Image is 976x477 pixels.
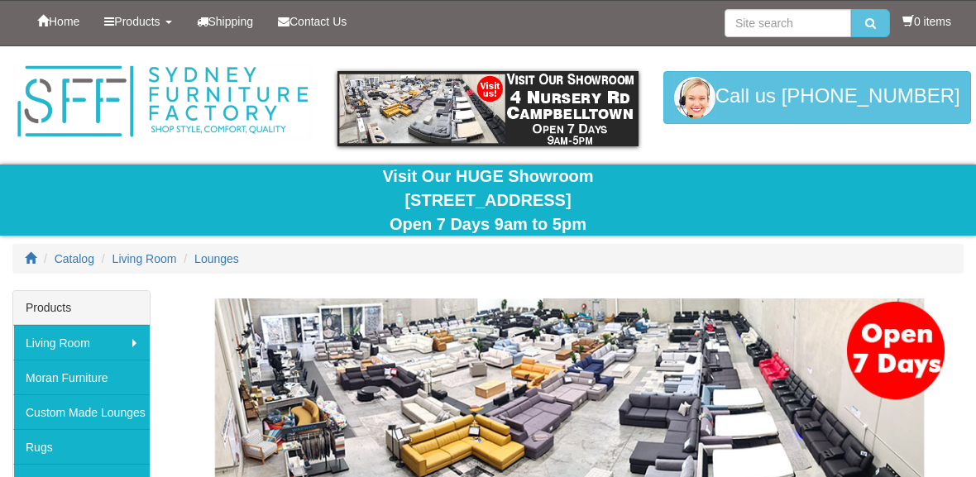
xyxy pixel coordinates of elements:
[289,15,347,28] span: Contact Us
[114,15,160,28] span: Products
[112,252,177,265] a: Living Room
[12,165,964,236] div: Visit Our HUGE Showroom [STREET_ADDRESS] Open 7 Days 9am to 5pm
[13,429,150,464] a: Rugs
[92,1,184,42] a: Products
[13,360,150,394] a: Moran Furniture
[49,15,79,28] span: Home
[12,63,313,141] img: Sydney Furniture Factory
[902,13,951,30] li: 0 items
[194,252,239,265] a: Lounges
[13,325,150,360] a: Living Room
[725,9,851,37] input: Site search
[13,394,150,429] a: Custom Made Lounges
[266,1,359,42] a: Contact Us
[55,252,94,265] a: Catalog
[25,1,92,42] a: Home
[13,291,150,325] div: Products
[208,15,254,28] span: Shipping
[184,1,266,42] a: Shipping
[337,71,638,146] img: showroom.gif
